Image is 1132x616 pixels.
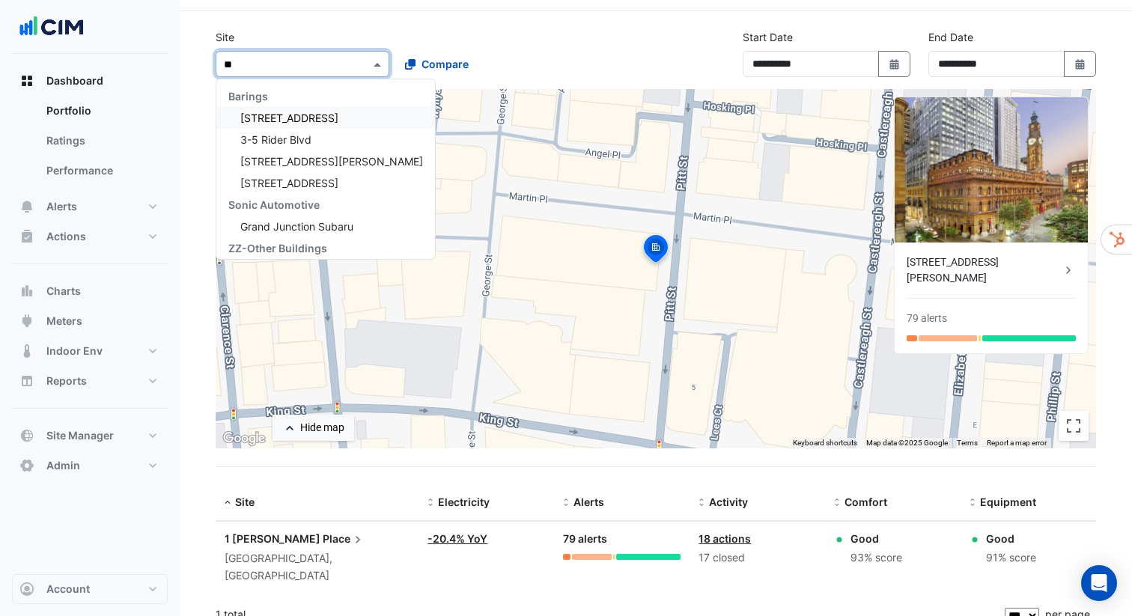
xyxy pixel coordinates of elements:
[12,421,168,451] button: Site Manager
[907,254,1061,286] div: [STREET_ADDRESS][PERSON_NAME]
[323,531,365,547] span: Place
[228,242,327,254] span: ZZ-Other Buildings
[980,495,1036,508] span: Equipment
[235,495,255,508] span: Site
[928,29,973,45] label: End Date
[19,73,34,88] app-icon: Dashboard
[300,420,344,436] div: Hide map
[46,582,90,597] span: Account
[19,458,34,473] app-icon: Admin
[793,438,857,448] button: Keyboard shortcuts
[46,373,87,388] span: Reports
[699,549,816,567] div: 17 closed
[1074,58,1087,70] fa-icon: Select Date
[228,90,268,103] span: Barings
[699,532,751,545] a: 18 actions
[34,126,168,156] a: Ratings
[240,177,338,189] span: [STREET_ADDRESS]
[709,495,748,508] span: Activity
[216,29,234,45] label: Site
[19,373,34,388] app-icon: Reports
[240,112,338,124] span: [STREET_ADDRESS]
[273,415,354,441] button: Hide map
[12,336,168,366] button: Indoor Env
[225,532,320,545] span: 1 [PERSON_NAME]
[46,229,86,244] span: Actions
[46,199,77,214] span: Alerts
[46,428,114,443] span: Site Manager
[12,366,168,396] button: Reports
[866,439,948,447] span: Map data ©2025 Google
[228,198,320,211] span: Sonic Automotive
[34,96,168,126] a: Portfolio
[422,56,469,72] span: Compare
[19,344,34,359] app-icon: Indoor Env
[219,429,269,448] a: Open this area in Google Maps (opens a new window)
[12,276,168,306] button: Charts
[573,495,604,508] span: Alerts
[240,220,353,233] span: Grand Junction Subaru
[19,284,34,299] app-icon: Charts
[46,458,80,473] span: Admin
[987,439,1047,447] a: Report a map error
[907,311,947,326] div: 79 alerts
[12,574,168,604] button: Account
[19,229,34,244] app-icon: Actions
[743,29,793,45] label: Start Date
[895,97,1088,243] img: 1 Martin Place
[850,531,902,546] div: Good
[240,155,423,168] span: [STREET_ADDRESS][PERSON_NAME]
[12,96,168,192] div: Dashboard
[34,156,168,186] a: Performance
[395,51,478,77] button: Compare
[12,192,168,222] button: Alerts
[563,531,681,548] div: 79 alerts
[240,133,311,146] span: 3-5 Rider Blvd
[19,199,34,214] app-icon: Alerts
[957,439,978,447] a: Terms (opens in new tab)
[639,233,672,269] img: site-pin-selected.svg
[225,550,410,585] div: [GEOGRAPHIC_DATA], [GEOGRAPHIC_DATA]
[46,344,103,359] span: Indoor Env
[1081,565,1117,601] div: Open Intercom Messenger
[986,549,1036,567] div: 91% score
[19,428,34,443] app-icon: Site Manager
[219,429,269,448] img: Google
[850,549,902,567] div: 93% score
[12,306,168,336] button: Meters
[18,12,85,42] img: Company Logo
[888,58,901,70] fa-icon: Select Date
[438,495,490,508] span: Electricity
[845,495,887,508] span: Comfort
[12,451,168,481] button: Admin
[19,314,34,329] app-icon: Meters
[12,66,168,96] button: Dashboard
[216,79,436,260] ng-dropdown-panel: Options list
[12,222,168,251] button: Actions
[46,284,81,299] span: Charts
[986,531,1036,546] div: Good
[46,73,103,88] span: Dashboard
[427,532,487,545] a: -20.4% YoY
[46,314,82,329] span: Meters
[1059,411,1089,441] button: Toggle fullscreen view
